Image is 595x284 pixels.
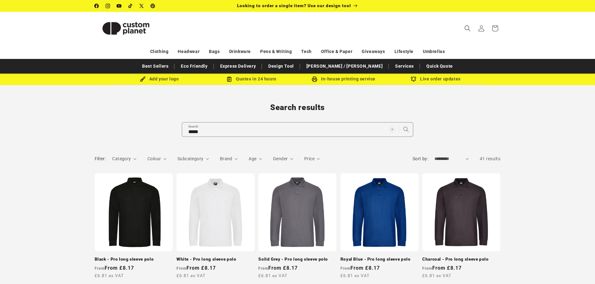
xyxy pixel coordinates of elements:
summary: Category (0 selected) [112,156,136,162]
a: [PERSON_NAME] / [PERSON_NAME] [303,61,386,72]
h1: Search results [95,103,501,113]
span: Brand [220,156,232,161]
a: Lifestyle [394,46,414,57]
summary: Search [461,22,474,35]
a: Quick Quote [423,61,456,72]
a: Headwear [178,46,200,57]
span: Category [112,156,131,161]
span: Gender [273,156,288,161]
a: Services [392,61,417,72]
span: Looking to order a single item? Use our design tool [237,3,351,8]
a: Tech [301,46,311,57]
h2: Filter: [95,156,106,162]
button: Clear search term [385,123,399,136]
summary: Brand (0 selected) [220,156,238,162]
img: Order updates [411,76,416,82]
a: Giveaways [362,46,385,57]
a: Custom Planet [92,12,159,45]
img: Brush Icon [140,76,146,82]
span: Colour [147,156,161,161]
img: In-house printing [312,76,317,82]
img: Custom Planet [95,14,157,42]
button: Search [399,123,413,136]
a: Eco Friendly [178,61,211,72]
div: Live order updates [390,75,482,83]
a: Black - Pro long sleeve polo [95,257,173,262]
div: In-house printing service [298,75,390,83]
a: White - Pro long sleeve polo [176,257,255,262]
summary: Gender (0 selected) [273,156,293,162]
a: Express Delivery [217,61,259,72]
a: Pens & Writing [260,46,292,57]
div: Add your logo [113,75,206,83]
img: Order Updates Icon [226,76,232,82]
label: Sort by: [413,156,428,161]
summary: Subcategory (0 selected) [177,156,209,162]
a: Office & Paper [321,46,352,57]
a: Solid Grey - Pro long sleeve polo [258,257,336,262]
a: Clothing [150,46,169,57]
div: Quotes in 24 hours [206,75,298,83]
span: Subcategory [177,156,203,161]
span: Price [304,156,315,161]
a: Drinkware [229,46,251,57]
summary: Price [304,156,320,162]
a: Bags [209,46,220,57]
span: 41 results [480,156,501,161]
a: Umbrellas [423,46,445,57]
span: Age [249,156,256,161]
summary: Age (0 selected) [249,156,262,162]
a: Design Tool [265,61,297,72]
a: Best Sellers [139,61,171,72]
a: Charcoal - Pro long sleeve polo [422,257,500,262]
a: Royal Blue - Pro long sleeve polo [340,257,419,262]
summary: Colour (0 selected) [147,156,166,162]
